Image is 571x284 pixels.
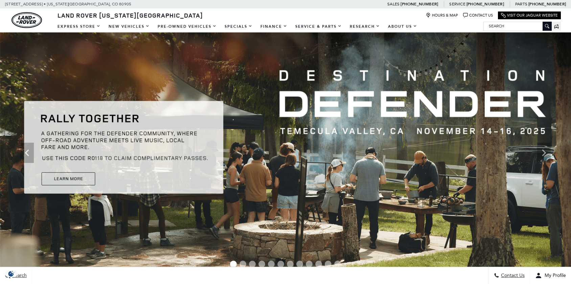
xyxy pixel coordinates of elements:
a: Pre-Owned Vehicles [154,21,221,32]
nav: Main Navigation [53,21,421,32]
a: About Us [384,21,421,32]
input: Search [484,22,551,30]
a: Contact Us [463,13,493,18]
a: Research [346,21,384,32]
span: Service [449,2,465,6]
span: Go to slide 6 [277,261,284,267]
a: [PHONE_NUMBER] [528,1,566,7]
a: land-rover [12,12,42,28]
img: Opt-Out Icon [3,270,19,277]
span: Go to slide 11 [325,261,332,267]
span: Go to slide 2 [239,261,246,267]
a: Land Rover [US_STATE][GEOGRAPHIC_DATA] [53,11,207,19]
span: Go to slide 10 [315,261,322,267]
div: Previous [20,143,34,163]
a: [STREET_ADDRESS] • [US_STATE][GEOGRAPHIC_DATA], CO 80905 [5,2,131,6]
a: Specials [221,21,256,32]
a: [PHONE_NUMBER] [401,1,438,7]
span: Land Rover [US_STATE][GEOGRAPHIC_DATA] [58,11,203,19]
a: [PHONE_NUMBER] [466,1,504,7]
span: Contact Us [499,273,525,279]
span: Go to slide 8 [296,261,303,267]
section: Click to Open Cookie Consent Modal [3,270,19,277]
a: Finance [256,21,291,32]
span: Sales [387,2,399,6]
a: New Vehicles [105,21,154,32]
span: Parts [515,2,527,6]
button: Open user profile menu [530,267,571,284]
span: Go to slide 7 [287,261,294,267]
span: Go to slide 3 [249,261,256,267]
img: Land Rover [12,12,42,28]
span: Go to slide 5 [268,261,275,267]
span: My Profile [542,273,566,279]
a: Service & Parts [291,21,346,32]
span: Go to slide 12 [334,261,341,267]
div: Next [537,143,551,163]
a: Visit Our Jaguar Website [501,13,558,18]
span: Go to slide 1 [230,261,237,267]
span: Go to slide 4 [258,261,265,267]
a: Hours & Map [426,13,458,18]
a: EXPRESS STORE [53,21,105,32]
span: Go to slide 9 [306,261,313,267]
